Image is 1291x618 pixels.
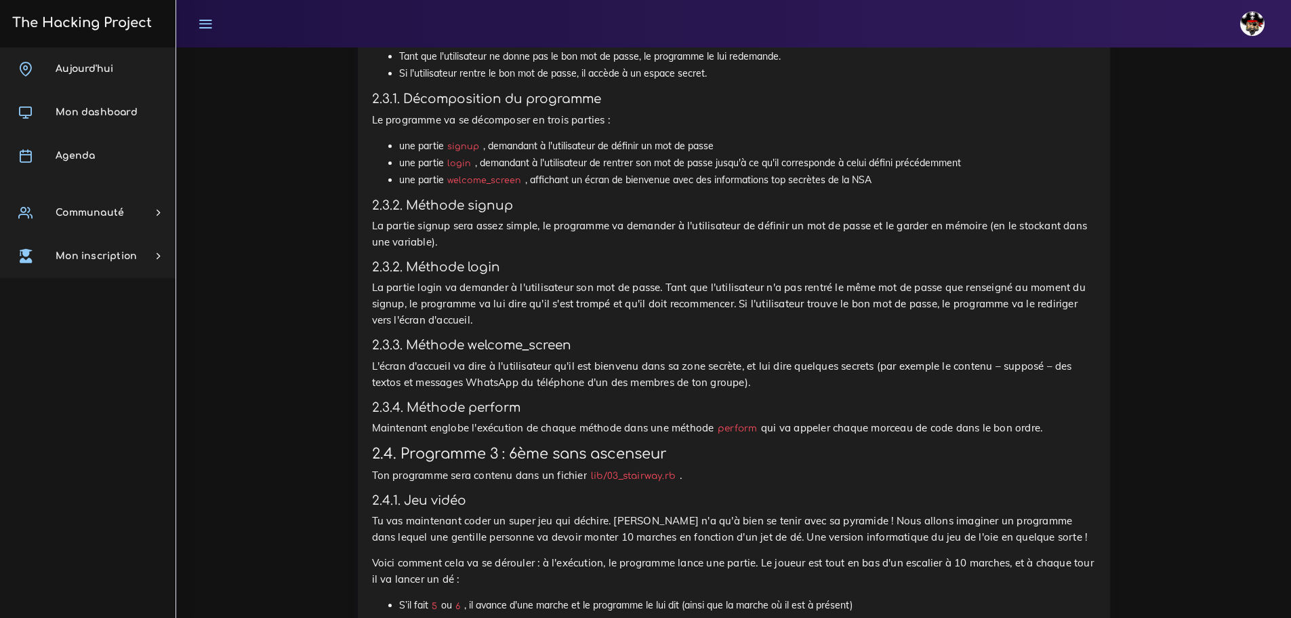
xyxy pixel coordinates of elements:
li: une partie , demandant à l'utilisateur de rentrer son mot de passe jusqu'à ce qu'il corresponde à... [399,155,1096,172]
p: Maintenant englobe l'exécution de chaque méthode dans une méthode qui va appeler chaque morceau d... [372,420,1096,436]
li: Tant que l'utilisateur ne donne pas le bon mot de passe, le programme le lui redemande. [399,48,1096,65]
code: perform [714,421,762,436]
li: Si l'utilisateur rentre le bon mot de passe, il accède à un espace secret. [399,65,1096,82]
p: Tu vas maintenant coder un super jeu qui déchire. [PERSON_NAME] n'a qu'à bien se tenir avec sa py... [372,513,1096,545]
span: Aujourd'hui [56,64,113,74]
h4: 2.3.1. Décomposition du programme [372,92,1096,107]
p: Voici comment cela va se dérouler : à l'exécution, le programme lance une partie. Le joueur est t... [372,555,1096,587]
code: lib/03_stairway.rb [587,469,680,483]
li: une partie , demandant à l'utilisateur de définir un mot de passe [399,138,1096,155]
img: avatar [1240,12,1265,36]
h4: 2.3.2. Méthode login [372,260,1096,275]
code: welcome_screen [444,174,525,187]
li: une partie , affichant un écran de bienvenue avec des informations top secrètes de la NSA [399,172,1096,189]
code: 6 [452,600,464,613]
p: Ton programme sera contenu dans un fichier . [372,467,1096,484]
li: S’il fait ou , il avance d'une marche et le programme le lui dit (ainsi que la marche où il est à... [399,597,1096,614]
code: 5 [428,600,441,613]
h4: 2.3.2. Méthode signup [372,198,1096,213]
h4: 2.3.4. Méthode perform [372,400,1096,415]
span: Agenda [56,151,95,161]
code: login [444,157,475,170]
span: Mon inscription [56,251,137,261]
span: Mon dashboard [56,107,138,117]
span: Communauté [56,208,124,218]
code: signup [444,140,483,153]
h4: 2.3.3. Méthode welcome_screen [372,338,1096,353]
p: La partie signup sera assez simple, le programme va demander à l'utilisateur de définir un mot de... [372,218,1096,250]
p: Le programme va se décomposer en trois parties : [372,112,1096,128]
p: La partie login va demander à l'utilisateur son mot de passe. Tant que l'utilisateur n'a pas rent... [372,279,1096,328]
p: L'écran d'accueil va dire à l'utilisateur qu'il est bienvenu dans sa zone secrète, et lui dire qu... [372,358,1096,391]
h3: 2.4. Programme 3 : 6ème sans ascenseur [372,446,1096,463]
h3: The Hacking Project [8,16,152,31]
h4: 2.4.1. Jeu vidéo [372,493,1096,508]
